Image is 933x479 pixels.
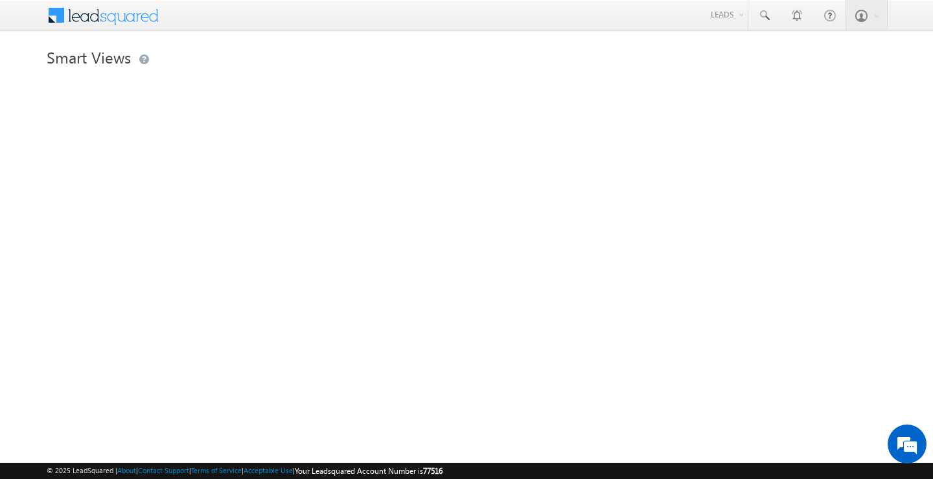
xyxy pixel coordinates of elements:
a: Terms of Service [191,466,242,474]
span: © 2025 LeadSquared | | | | | [47,465,443,477]
span: Your Leadsquared Account Number is [295,466,443,476]
span: 77516 [423,466,443,476]
span: Smart Views [47,47,131,67]
a: Contact Support [138,466,189,474]
a: Acceptable Use [244,466,293,474]
a: About [117,466,136,474]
